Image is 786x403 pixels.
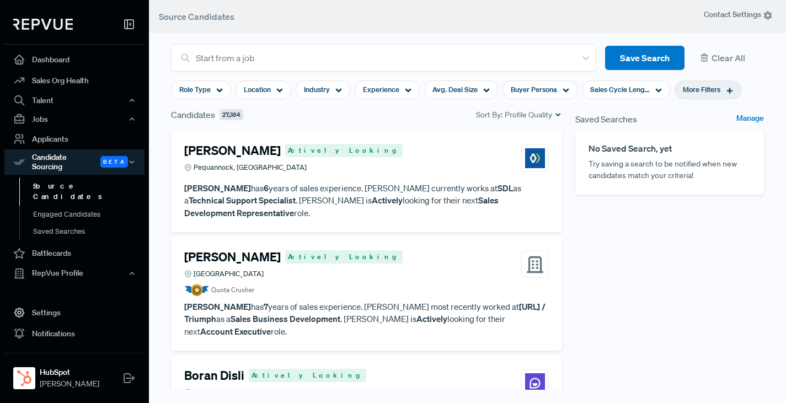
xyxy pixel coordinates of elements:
span: Quota Crusher [211,285,254,295]
img: SDL [525,148,545,168]
h4: [PERSON_NAME] [184,143,281,158]
a: Source Candidates [19,178,159,206]
h4: Boran Disli [184,368,244,383]
span: More Filters [683,84,720,95]
img: HubSpot [15,369,33,387]
p: has years of sales experience. [PERSON_NAME] currently works at as a . [PERSON_NAME] is looking f... [184,182,549,219]
span: Role Type [179,84,211,95]
span: Avg. Deal Size [432,84,478,95]
span: Actively Looking [285,144,403,157]
span: [GEOGRAPHIC_DATA] [194,388,264,398]
strong: Sales Development Representative [184,195,499,218]
span: Actively Looking [249,369,366,382]
a: Settings [4,302,145,323]
img: Quota Badge [184,284,209,296]
span: [PERSON_NAME] [40,378,99,390]
span: Source Candidates [159,11,234,22]
button: Jobs [4,110,145,128]
strong: 6 [264,182,269,194]
span: 27,384 [220,109,243,121]
strong: HubSpot [40,367,99,378]
a: Dashboard [4,49,145,70]
p: Try saving a search to be notified when new candidates match your criteria! [589,158,751,181]
h4: [PERSON_NAME] [184,250,281,264]
span: Experience [363,84,399,95]
img: RepVue [13,19,73,30]
span: Saved Searches [575,112,637,126]
div: Candidate Sourcing [4,149,145,175]
strong: Technical Support Specialist [189,195,296,206]
div: Sort By: [476,109,562,121]
span: Profile Quality [505,109,552,121]
h6: No Saved Search, yet [589,143,751,154]
strong: Sales Business Development [231,313,340,324]
span: Actively Looking [285,250,403,264]
span: Location [244,84,271,95]
button: RepVue Profile [4,264,145,283]
span: Candidates [171,108,215,121]
a: Saved Searches [19,223,159,240]
p: has years of sales experience. [PERSON_NAME] most recently worked at as a . [PERSON_NAME] is look... [184,300,549,338]
strong: Actively [416,313,447,324]
strong: Actively [372,195,403,206]
a: Applicants [4,128,145,149]
strong: [PERSON_NAME] [184,182,251,194]
button: Clear All [693,46,764,71]
a: Notifications [4,323,145,344]
span: Sales Cycle Length [590,84,650,95]
img: Onepilot [525,373,545,393]
span: Industry [304,84,330,95]
a: Manage [736,112,764,126]
strong: 7 [264,301,268,312]
button: Candidate Sourcing Beta [4,149,145,175]
a: Battlecards [4,243,145,264]
a: Sales Org Health [4,70,145,91]
span: Buyer Persona [511,84,557,95]
strong: [PERSON_NAME] [184,301,251,312]
button: Talent [4,91,145,110]
span: Beta [100,156,128,168]
strong: SDL [498,182,513,194]
span: Pequannock, [GEOGRAPHIC_DATA] [194,162,307,173]
a: Engaged Candidates [19,206,159,223]
strong: Account Executive [200,326,271,337]
a: HubSpotHubSpot[PERSON_NAME] [4,353,145,394]
span: [GEOGRAPHIC_DATA] [194,268,264,279]
button: Save Search [605,46,685,71]
span: Contact Settings [704,9,773,20]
